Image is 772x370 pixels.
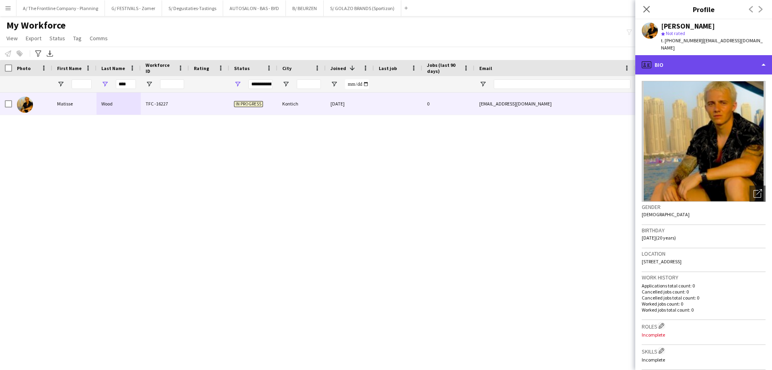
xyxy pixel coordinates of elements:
h3: Roles [642,322,766,330]
span: Rating [194,65,209,71]
div: Wood [96,93,141,115]
button: Open Filter Menu [331,81,338,88]
button: G/ FESTIVALS - Zomer [105,0,162,16]
input: Last Name Filter Input [116,79,136,89]
div: [PERSON_NAME] [661,23,715,30]
h3: Work history [642,274,766,281]
h3: Skills [642,347,766,355]
app-action-btn: Advanced filters [33,49,43,58]
div: Open photos pop-in [749,186,766,202]
div: [EMAIL_ADDRESS][DOMAIN_NAME] [474,93,635,115]
span: Export [26,35,41,42]
span: Status [234,65,250,71]
span: Workforce ID [146,62,175,74]
button: S/ Degustaties-Tastings [162,0,223,16]
p: Applications total count: 0 [642,283,766,289]
span: Tag [73,35,82,42]
input: First Name Filter Input [72,79,92,89]
div: TFC -16227 [141,93,189,115]
span: In progress [234,101,263,107]
span: Not rated [666,30,685,36]
img: Matisse Wood [17,97,33,113]
h3: Birthday [642,227,766,234]
a: Comms [86,33,111,43]
span: Status [49,35,65,42]
span: View [6,35,18,42]
div: Bio [635,55,772,74]
button: A/ The Frontline Company - Planning [16,0,105,16]
button: B/ BEURZEN [286,0,324,16]
button: Open Filter Menu [146,81,153,88]
span: My Workforce [6,19,66,31]
span: Comms [90,35,108,42]
button: Open Filter Menu [234,81,241,88]
span: | [EMAIL_ADDRESS][DOMAIN_NAME] [661,37,763,51]
a: Status [46,33,68,43]
span: City [282,65,292,71]
app-action-btn: Export XLSX [45,49,55,58]
p: Worked jobs count: 0 [642,301,766,307]
h3: Profile [635,4,772,14]
p: Cancelled jobs total count: 0 [642,295,766,301]
p: Incomplete [642,332,766,338]
a: Export [23,33,45,43]
span: Last job [379,65,397,71]
div: [DATE] [326,93,374,115]
h3: Location [642,250,766,257]
span: [STREET_ADDRESS] [642,258,682,265]
input: Joined Filter Input [345,79,369,89]
input: Email Filter Input [494,79,630,89]
span: Photo [17,65,31,71]
p: Worked jobs total count: 0 [642,307,766,313]
span: First Name [57,65,82,71]
span: Joined [331,65,346,71]
span: [DEMOGRAPHIC_DATA] [642,211,690,217]
button: Open Filter Menu [101,81,109,88]
span: Jobs (last 90 days) [427,62,460,74]
p: Cancelled jobs count: 0 [642,289,766,295]
h3: Gender [642,203,766,211]
span: [DATE] (20 years) [642,235,676,241]
a: View [3,33,21,43]
span: Last Name [101,65,125,71]
div: Kontich [277,93,326,115]
span: Email [479,65,492,71]
input: City Filter Input [297,79,321,89]
button: AUTOSALON - BAS - BYD [223,0,286,16]
button: S/ GOLAZO BRANDS (Sportizon) [324,0,401,16]
input: Workforce ID Filter Input [160,79,184,89]
button: Open Filter Menu [57,81,64,88]
img: Crew avatar or photo [642,81,766,202]
button: Open Filter Menu [479,81,487,88]
div: Matisse [52,93,96,115]
p: Incomplete [642,357,766,363]
button: Open Filter Menu [282,81,289,88]
span: t. [PHONE_NUMBER] [661,37,703,43]
a: Tag [70,33,85,43]
div: 0 [422,93,474,115]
